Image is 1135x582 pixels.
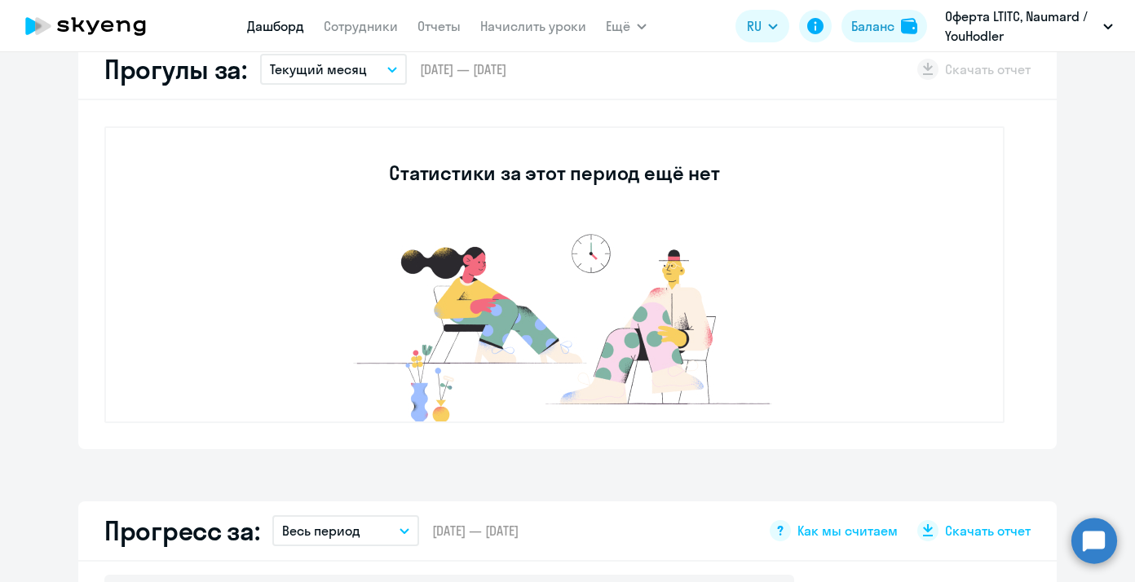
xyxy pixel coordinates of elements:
button: Текущий месяц [260,54,407,85]
img: balance [901,18,917,34]
button: RU [735,10,789,42]
span: Скачать отчет [945,522,1031,540]
button: Ещё [606,10,647,42]
div: Баланс [851,16,894,36]
button: Балансbalance [841,10,927,42]
span: Как мы считаем [797,522,898,540]
a: Начислить уроки [480,18,586,34]
p: Оферта LTITC, Naumard / YouHodler [945,7,1097,46]
span: Ещё [606,16,630,36]
img: no-data [310,226,799,421]
span: [DATE] — [DATE] [420,60,506,78]
span: [DATE] — [DATE] [432,522,519,540]
p: Весь период [282,521,360,540]
span: RU [747,16,762,36]
h2: Прогулы за: [104,53,247,86]
a: Отчеты [417,18,461,34]
button: Весь период [272,515,419,546]
p: Текущий месяц [270,60,367,79]
a: Дашборд [247,18,304,34]
h2: Прогресс за: [104,514,259,547]
button: Оферта LTITC, Naumard / YouHodler [937,7,1121,46]
h3: Статистики за этот период ещё нет [389,160,719,186]
a: Сотрудники [324,18,398,34]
